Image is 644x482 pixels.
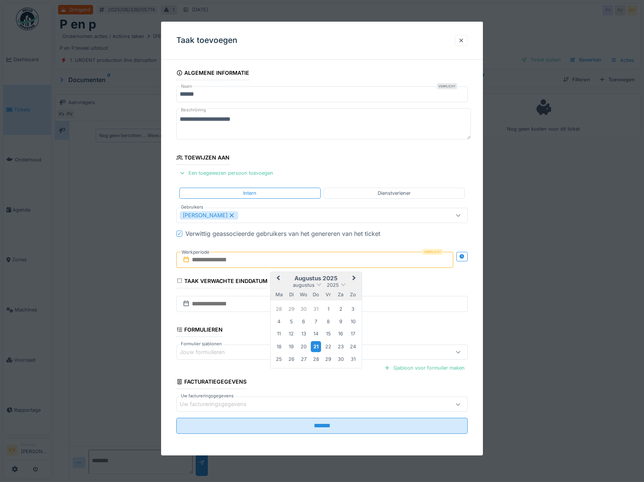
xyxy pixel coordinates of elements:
[311,289,321,300] div: donderdag
[323,329,334,339] div: Choose vrijdag 15 augustus 2025
[299,304,309,314] div: Choose woensdag 30 juli 2025
[176,168,276,179] div: Een toegewezen persoon toevoegen
[179,105,207,115] label: Beschrijving
[181,248,210,256] label: Werkperiode
[335,304,346,314] div: Choose zaterdag 2 augustus 2025
[311,354,321,364] div: Choose donderdag 28 augustus 2025
[299,329,309,339] div: Choose woensdag 13 augustus 2025
[274,329,284,339] div: Choose maandag 11 augustus 2025
[311,316,321,327] div: Choose donderdag 7 augustus 2025
[243,190,256,197] div: Intern
[176,67,250,80] div: Algemene informatie
[422,249,443,255] div: Verplicht
[286,289,296,300] div: dinsdag
[299,341,309,352] div: Choose woensdag 20 augustus 2025
[299,354,309,364] div: Choose woensdag 27 augustus 2025
[179,83,194,90] label: Naam
[180,348,236,356] div: Jouw formulieren
[286,341,296,352] div: Choose dinsdag 19 augustus 2025
[378,190,411,197] div: Dienstverlener
[335,316,346,327] div: Choose zaterdag 9 augustus 2025
[286,354,296,364] div: Choose dinsdag 26 augustus 2025
[179,393,235,399] label: Uw factureringsgegevens
[323,354,334,364] div: Choose vrijdag 29 augustus 2025
[274,354,284,364] div: Choose maandag 25 augustus 2025
[176,275,268,288] div: Taak verwachte einddatum
[293,282,315,288] span: augustus
[286,316,296,327] div: Choose dinsdag 5 augustus 2025
[179,204,205,210] label: Gebruikers
[274,316,284,327] div: Choose maandag 4 augustus 2025
[273,303,359,365] div: Month augustus, 2025
[311,341,321,352] div: Choose donderdag 21 augustus 2025
[348,354,358,364] div: Choose zondag 31 augustus 2025
[271,273,283,285] button: Previous Month
[335,289,346,300] div: zaterdag
[271,275,362,282] h2: augustus 2025
[286,329,296,339] div: Choose dinsdag 12 augustus 2025
[335,341,346,352] div: Choose zaterdag 23 augustus 2025
[348,289,358,300] div: zondag
[348,329,358,339] div: Choose zondag 17 augustus 2025
[311,329,321,339] div: Choose donderdag 14 augustus 2025
[180,400,257,409] div: Uw factureringsgegevens
[335,329,346,339] div: Choose zaterdag 16 augustus 2025
[381,363,468,373] div: Sjabloon voor formulier maken
[299,289,309,300] div: woensdag
[274,341,284,352] div: Choose maandag 18 augustus 2025
[323,341,334,352] div: Choose vrijdag 22 augustus 2025
[286,304,296,314] div: Choose dinsdag 29 juli 2025
[348,304,358,314] div: Choose zondag 3 augustus 2025
[327,282,339,288] span: 2025
[323,289,334,300] div: vrijdag
[185,229,380,238] div: Verwittig geassocieerde gebruikers van het genereren van het ticket
[349,273,361,285] button: Next Month
[176,324,223,337] div: Formulieren
[348,316,358,327] div: Choose zondag 10 augustus 2025
[323,316,334,327] div: Choose vrijdag 8 augustus 2025
[437,83,457,89] div: Verplicht
[179,341,223,347] label: Formulier sjablonen
[176,36,237,45] h3: Taak toevoegen
[311,304,321,314] div: Choose donderdag 31 juli 2025
[180,211,238,220] div: [PERSON_NAME]
[176,152,230,165] div: Toewijzen aan
[348,341,358,352] div: Choose zondag 24 augustus 2025
[323,304,334,314] div: Choose vrijdag 1 augustus 2025
[299,316,309,327] div: Choose woensdag 6 augustus 2025
[274,289,284,300] div: maandag
[274,304,284,314] div: Choose maandag 28 juli 2025
[335,354,346,364] div: Choose zaterdag 30 augustus 2025
[176,376,247,389] div: Facturatiegegevens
